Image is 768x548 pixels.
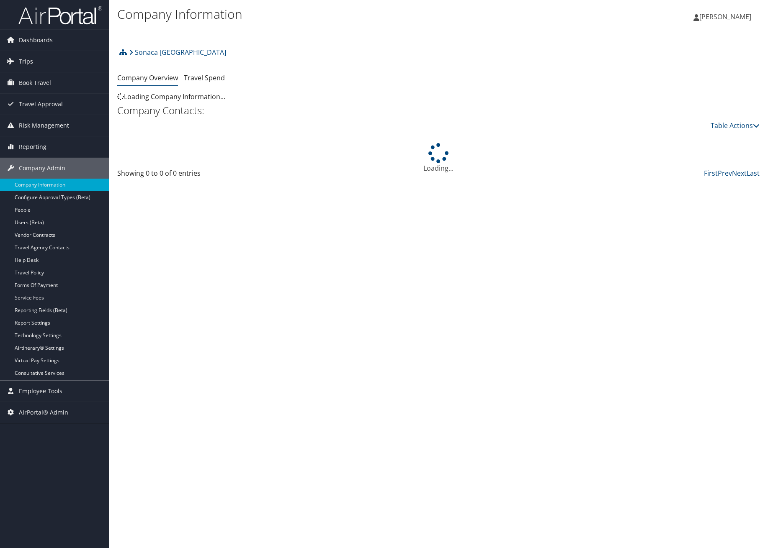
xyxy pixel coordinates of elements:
[117,168,268,182] div: Showing 0 to 0 of 0 entries
[19,402,68,423] span: AirPortal® Admin
[19,381,62,402] span: Employee Tools
[711,121,760,130] a: Table Actions
[732,169,747,178] a: Next
[693,4,760,29] a: [PERSON_NAME]
[747,169,760,178] a: Last
[117,103,760,118] h2: Company Contacts:
[718,169,732,178] a: Prev
[18,5,102,25] img: airportal-logo.png
[129,44,226,61] a: Sonaca [GEOGRAPHIC_DATA]
[19,30,53,51] span: Dashboards
[184,73,225,82] a: Travel Spend
[117,73,178,82] a: Company Overview
[117,143,760,173] div: Loading...
[117,92,225,101] span: Loading Company Information...
[19,72,51,93] span: Book Travel
[19,158,65,179] span: Company Admin
[19,51,33,72] span: Trips
[19,136,46,157] span: Reporting
[19,115,69,136] span: Risk Management
[117,5,546,23] h1: Company Information
[704,169,718,178] a: First
[699,12,751,21] span: [PERSON_NAME]
[19,94,63,115] span: Travel Approval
